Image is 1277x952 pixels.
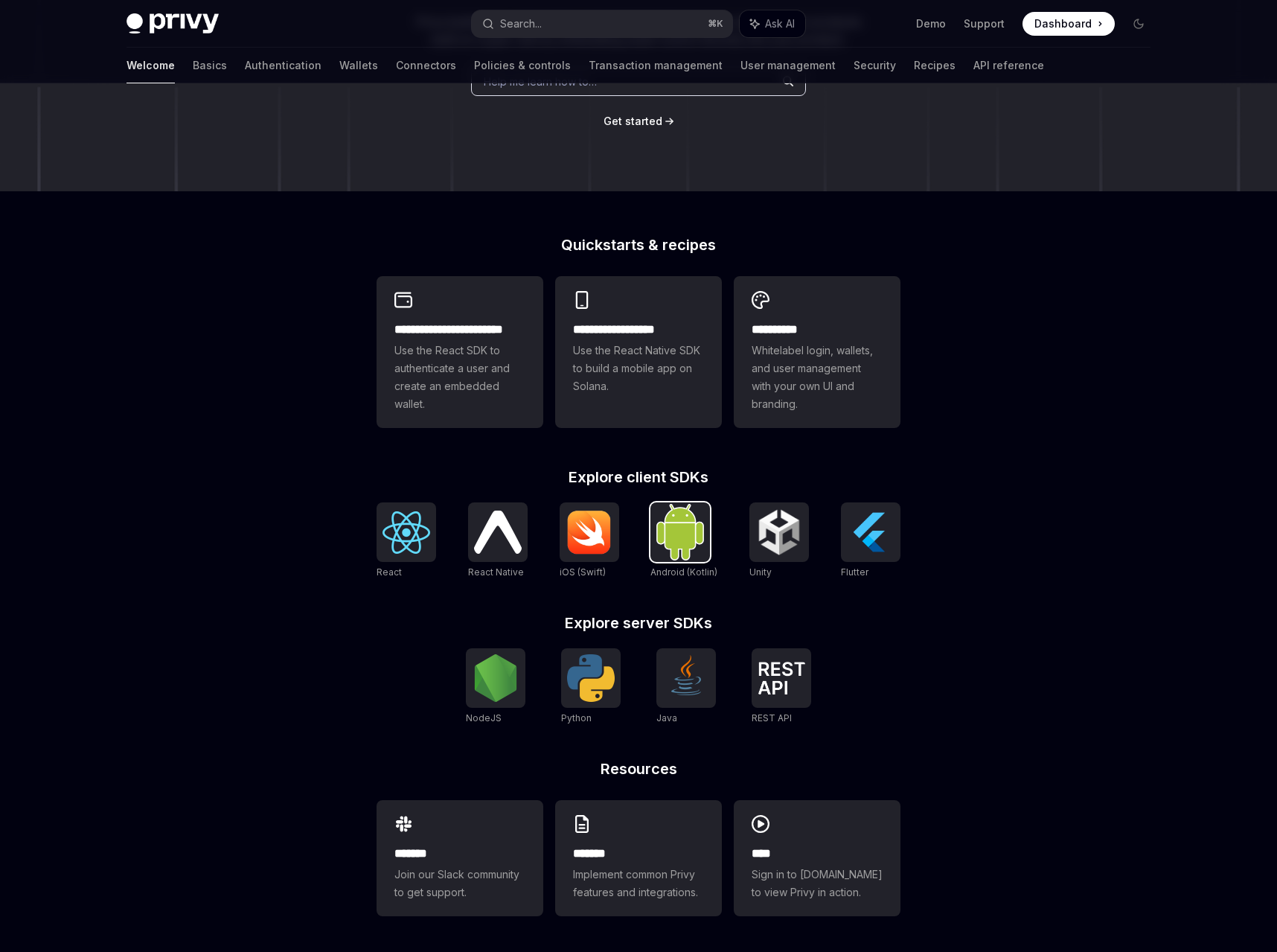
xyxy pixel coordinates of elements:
a: **** **** **** ***Use the React Native SDK to build a mobile app on Solana. [555,276,722,428]
a: Demo [916,16,946,31]
span: Implement common Privy features and integrations. [573,866,704,901]
h2: Quickstarts & recipes [377,237,900,252]
span: Join our Slack community to get support. [394,866,525,901]
a: Wallets [339,48,378,83]
a: **** **Join our Slack community to get support. [377,800,543,916]
span: React [377,566,402,578]
span: React Native [468,566,524,578]
span: Flutter [841,566,868,578]
span: Android (Kotlin) [650,566,717,578]
span: ⌘ K [708,18,723,30]
a: ReactReact [377,502,436,580]
a: Dashboard [1022,12,1115,36]
div: Search... [500,15,542,33]
a: iOS (Swift)iOS (Swift) [560,502,619,580]
img: Flutter [847,508,894,556]
a: Basics [193,48,227,83]
a: NodeJSNodeJS [466,648,525,726]
a: Authentication [245,48,321,83]
img: React [383,511,430,554]
a: ****Sign in to [DOMAIN_NAME] to view Privy in action. [734,800,900,916]
a: User management [740,48,836,83]
img: Java [662,654,710,702]
span: Whitelabel login, wallets, and user management with your own UI and branding. [752,342,883,413]
h2: Resources [377,761,900,776]
h2: Explore client SDKs [377,470,900,485]
a: **** **Implement common Privy features and integrations. [555,800,722,916]
a: UnityUnity [749,502,809,580]
a: FlutterFlutter [841,502,900,580]
span: Ask AI [765,16,795,31]
img: NodeJS [472,654,519,702]
a: JavaJava [656,648,716,726]
a: Connectors [396,48,456,83]
button: Ask AI [740,10,805,37]
a: Android (Kotlin)Android (Kotlin) [650,502,717,580]
span: Dashboard [1034,16,1092,31]
span: Unity [749,566,772,578]
a: Recipes [914,48,956,83]
span: Python [561,712,592,723]
span: iOS (Swift) [560,566,606,578]
img: Android (Kotlin) [656,504,704,560]
a: PythonPython [561,648,621,726]
a: Welcome [127,48,175,83]
span: Get started [604,115,662,127]
img: React Native [474,511,522,553]
a: Support [964,16,1005,31]
span: Use the React SDK to authenticate a user and create an embedded wallet. [394,342,525,413]
h2: Explore server SDKs [377,616,900,630]
img: Python [567,654,615,702]
a: Get started [604,114,662,129]
img: Unity [755,508,803,556]
img: REST API [758,662,805,694]
img: dark logo [127,13,219,34]
a: React NativeReact Native [468,502,528,580]
a: API reference [973,48,1044,83]
a: REST APIREST API [752,648,811,726]
span: Sign in to [DOMAIN_NAME] to view Privy in action. [752,866,883,901]
a: **** *****Whitelabel login, wallets, and user management with your own UI and branding. [734,276,900,428]
span: Java [656,712,677,723]
span: Use the React Native SDK to build a mobile app on Solana. [573,342,704,395]
span: NodeJS [466,712,502,723]
a: Security [854,48,896,83]
a: Transaction management [589,48,723,83]
button: Toggle dark mode [1127,12,1150,36]
button: Search...⌘K [472,10,732,37]
img: iOS (Swift) [566,510,613,555]
span: REST API [752,712,792,723]
a: Policies & controls [474,48,571,83]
